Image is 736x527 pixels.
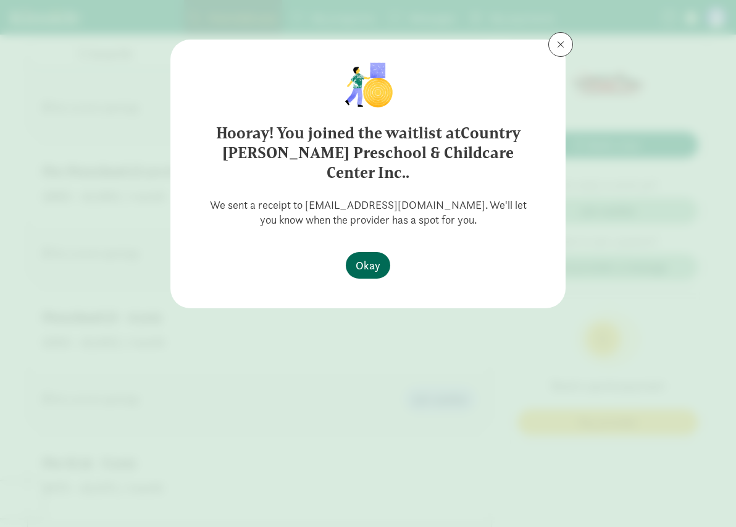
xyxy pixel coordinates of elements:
[337,59,399,109] img: illustration-child1.png
[356,257,380,274] span: Okay
[190,198,546,227] p: We sent a receipt to [EMAIL_ADDRESS][DOMAIN_NAME]. We'll let you know when the provider has a spo...
[206,124,530,183] h6: Hooray! You joined the waitlist at
[346,252,390,279] button: Okay
[222,124,521,182] strong: Country [PERSON_NAME] Preschool & Childcare Center Inc..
